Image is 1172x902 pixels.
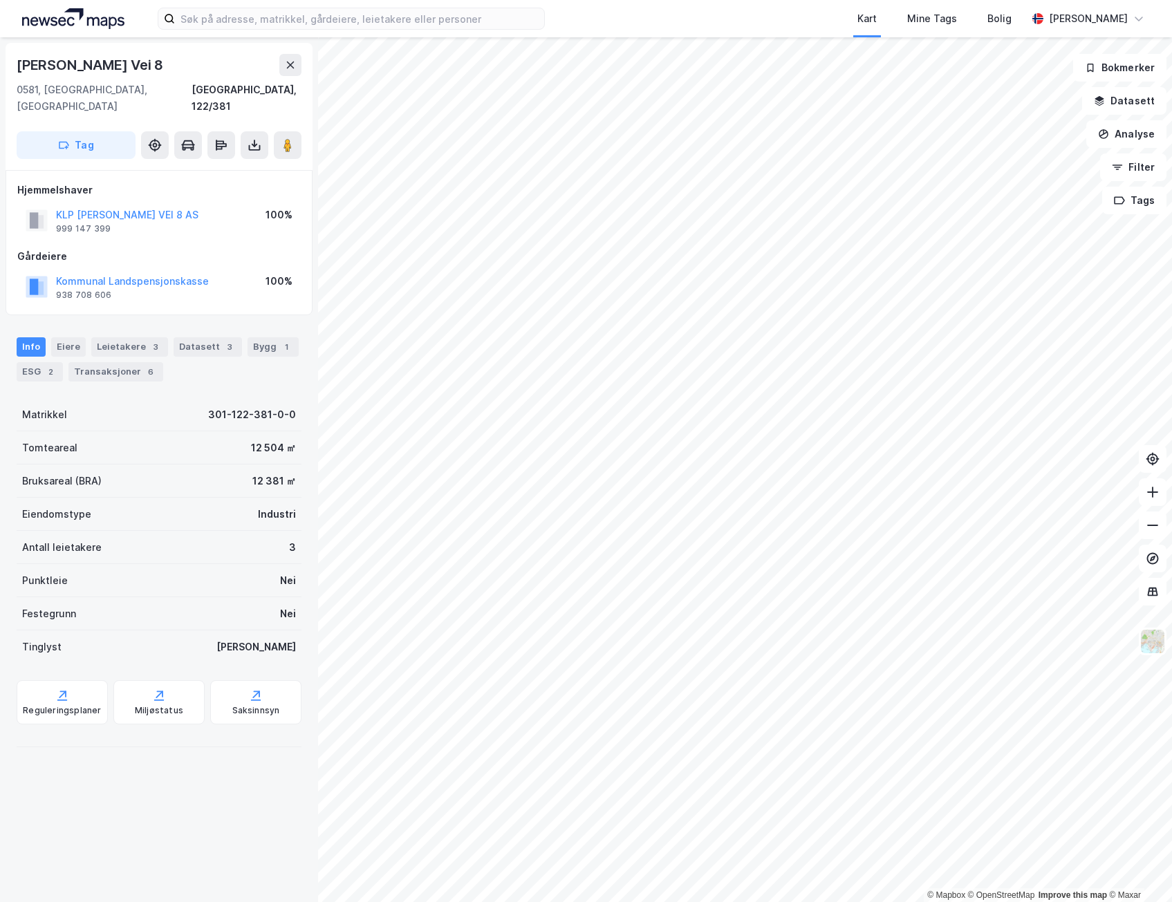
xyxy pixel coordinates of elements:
div: Reguleringsplaner [23,705,101,716]
button: Tags [1102,187,1166,214]
button: Filter [1100,153,1166,181]
div: Saksinnsyn [232,705,280,716]
div: Tomteareal [22,440,77,456]
div: Nei [280,605,296,622]
div: Industri [258,506,296,523]
div: Kart [857,10,877,27]
div: 3 [289,539,296,556]
div: Punktleie [22,572,68,589]
div: Mine Tags [907,10,957,27]
a: Improve this map [1039,890,1107,900]
a: OpenStreetMap [968,890,1035,900]
div: [PERSON_NAME] [216,639,296,655]
div: Datasett [174,337,242,357]
div: 12 504 ㎡ [251,440,296,456]
div: Festegrunn [22,605,76,622]
div: Hjemmelshaver [17,182,301,198]
div: Leietakere [91,337,168,357]
div: Kontrollprogram for chat [1103,836,1172,902]
div: Eiere [51,337,86,357]
div: 12 381 ㎡ [252,473,296,489]
div: Gårdeiere [17,248,301,265]
div: Bolig [987,10,1012,27]
div: 6 [144,365,158,379]
input: Søk på adresse, matrikkel, gårdeiere, leietakere eller personer [175,8,544,29]
div: Antall leietakere [22,539,102,556]
button: Analyse [1086,120,1166,148]
div: [PERSON_NAME] [1049,10,1128,27]
div: [PERSON_NAME] Vei 8 [17,54,166,76]
img: logo.a4113a55bc3d86da70a041830d287a7e.svg [22,8,124,29]
button: Datasett [1082,87,1166,115]
div: 938 708 606 [56,290,111,301]
div: Nei [280,572,296,589]
div: 100% [266,273,292,290]
div: 3 [149,340,162,354]
div: Miljøstatus [135,705,183,716]
div: [GEOGRAPHIC_DATA], 122/381 [192,82,301,115]
div: Info [17,337,46,357]
button: Bokmerker [1073,54,1166,82]
a: Mapbox [927,890,965,900]
div: 2 [44,365,57,379]
div: Bygg [248,337,299,357]
iframe: Chat Widget [1103,836,1172,902]
div: ESG [17,362,63,382]
div: 100% [266,207,292,223]
div: Bruksareal (BRA) [22,473,102,489]
div: 0581, [GEOGRAPHIC_DATA], [GEOGRAPHIC_DATA] [17,82,192,115]
div: Eiendomstype [22,506,91,523]
img: Z [1140,628,1166,655]
div: 1 [279,340,293,354]
div: 999 147 399 [56,223,111,234]
div: Tinglyst [22,639,62,655]
div: 301-122-381-0-0 [208,406,296,423]
button: Tag [17,131,136,159]
div: 3 [223,340,236,354]
div: Transaksjoner [68,362,163,382]
div: Matrikkel [22,406,67,423]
